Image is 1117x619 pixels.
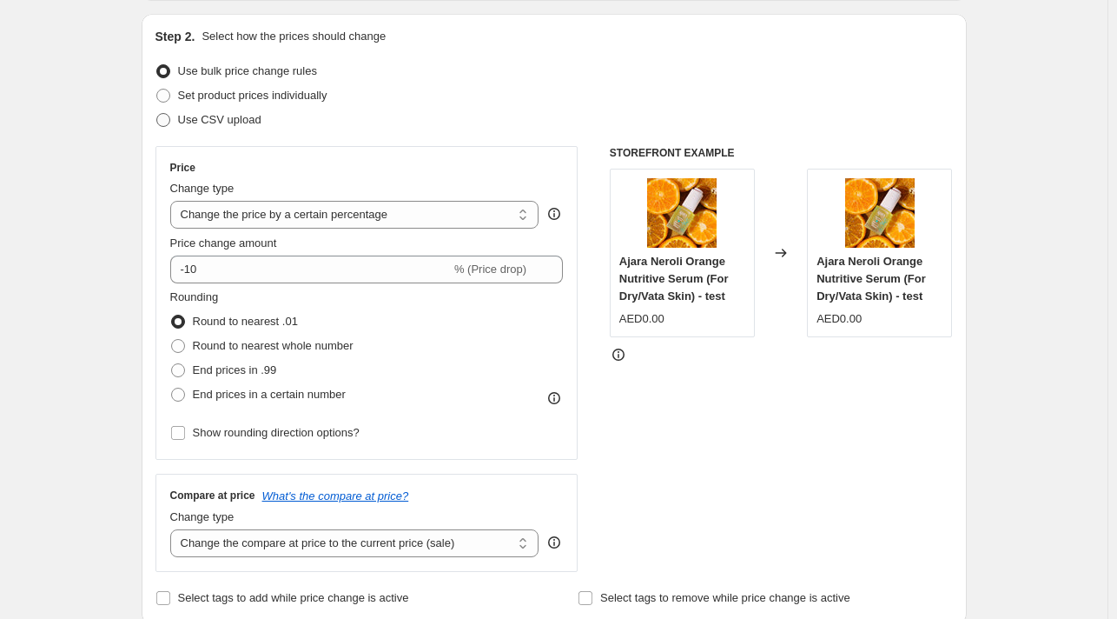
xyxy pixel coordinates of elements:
button: What's the compare at price? [262,489,409,503]
span: % (Price drop) [454,263,526,276]
span: AED0.00 [816,312,862,325]
img: neroli-orange-nutritive-serum-for-dryvata-skin-ajara-816658_797cb01e-8f0f-44e3-a339-57157eb25ebf_... [845,178,915,248]
img: neroli-orange-nutritive-serum-for-dryvata-skin-ajara-816658_797cb01e-8f0f-44e3-a339-57157eb25ebf_... [647,178,717,248]
h6: STOREFRONT EXAMPLE [610,146,953,160]
span: Use bulk price change rules [178,64,317,77]
h3: Compare at price [170,489,255,503]
span: Round to nearest .01 [193,315,298,328]
div: help [545,534,563,551]
h3: Price [170,161,195,175]
span: Set product prices individually [178,89,327,102]
input: -15 [170,256,451,283]
span: Show rounding direction options? [193,426,360,439]
div: help [545,205,563,223]
span: Ajara Neroli Orange Nutritive Serum (For Dry/Vata Skin) - test [816,255,926,303]
span: End prices in a certain number [193,388,346,401]
span: Use CSV upload [178,113,261,126]
span: End prices in .99 [193,363,277,376]
p: Select how the prices should change [202,28,386,45]
h2: Step 2. [155,28,195,45]
span: Select tags to remove while price change is active [600,591,850,604]
span: Round to nearest whole number [193,339,354,352]
span: Change type [170,182,235,195]
span: Price change amount [170,236,277,250]
span: Select tags to add while price change is active [178,591,409,604]
span: AED0.00 [619,312,664,325]
span: Change type [170,510,235,523]
span: Ajara Neroli Orange Nutritive Serum (For Dry/Vata Skin) - test [619,255,729,303]
span: Rounding [170,290,219,303]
